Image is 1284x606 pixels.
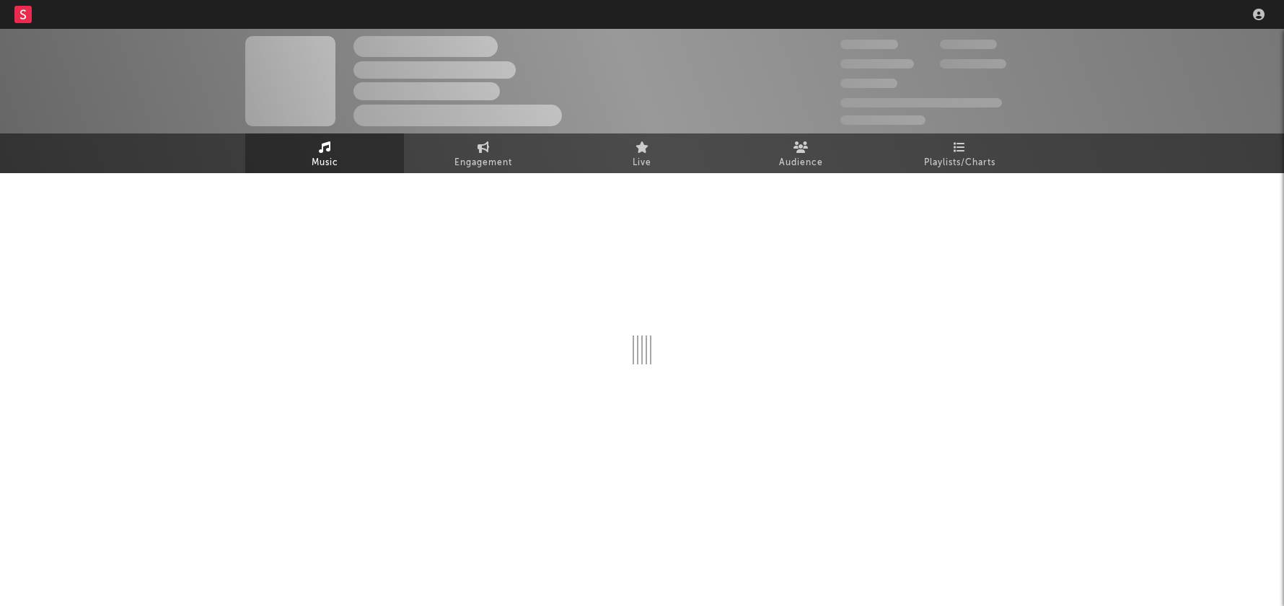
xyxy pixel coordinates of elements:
[840,98,1002,107] span: 50,000,000 Monthly Listeners
[779,154,823,172] span: Audience
[940,59,1006,69] span: 1,000,000
[840,40,898,49] span: 300,000
[940,40,997,49] span: 100,000
[454,154,512,172] span: Engagement
[840,59,914,69] span: 50,000,000
[924,154,995,172] span: Playlists/Charts
[633,154,651,172] span: Live
[721,133,880,173] a: Audience
[880,133,1039,173] a: Playlists/Charts
[840,115,925,125] span: Jump Score: 85.0
[840,79,897,88] span: 100,000
[563,133,721,173] a: Live
[404,133,563,173] a: Engagement
[312,154,338,172] span: Music
[245,133,404,173] a: Music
